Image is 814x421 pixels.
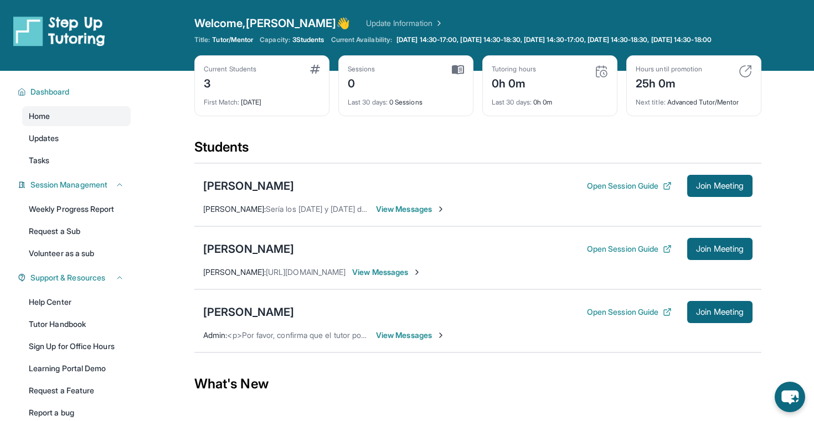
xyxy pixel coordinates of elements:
div: Current Students [204,65,256,74]
span: View Messages [352,267,421,278]
div: Students [194,138,761,163]
span: Last 30 days : [492,98,532,106]
span: <p>Por favor, confirma que el tutor podrá asistir a tu primera hora de reunión asignada antes de ... [227,330,637,340]
span: Support & Resources [30,272,105,283]
button: Dashboard [26,86,124,97]
div: [DATE] [204,91,320,107]
div: [PERSON_NAME] [203,304,294,320]
span: View Messages [376,330,445,341]
span: Session Management [30,179,107,190]
button: Support & Resources [26,272,124,283]
span: Capacity: [260,35,290,44]
div: 0h 0m [492,74,536,91]
span: Welcome, [PERSON_NAME] 👋 [194,15,351,31]
button: Open Session Guide [587,306,672,318]
a: Request a Sub [22,221,131,241]
span: Join Meeting [696,246,744,252]
a: Learning Portal Demo [22,358,131,378]
img: Chevron-Right [436,205,445,214]
span: [PERSON_NAME] : [203,267,266,277]
button: Join Meeting [687,238,753,260]
div: 0 [348,74,375,91]
span: Join Meeting [696,183,744,189]
span: Tasks [29,155,49,166]
button: chat-button [775,382,805,412]
img: logo [13,15,105,46]
div: 25h 0m [636,74,702,91]
span: Tutor/Mentor [212,35,253,44]
span: Home [29,111,50,122]
a: Updates [22,128,131,148]
div: Sessions [348,65,375,74]
div: [PERSON_NAME] [203,178,294,194]
span: Next title : [636,98,666,106]
img: card [739,65,752,78]
span: [URL][DOMAIN_NAME] [266,267,346,277]
span: 3 Students [292,35,324,44]
span: Sería los [DATE] y [DATE] de 3:30pm-4:30pm [266,204,426,214]
div: 0 Sessions [348,91,464,107]
a: Sign Up for Office Hours [22,336,131,356]
button: Open Session Guide [587,180,672,191]
a: Update Information [366,18,444,29]
img: Chevron-Right [436,331,445,340]
img: card [310,65,320,74]
a: [DATE] 14:30-17:00, [DATE] 14:30-18:30, [DATE] 14:30-17:00, [DATE] 14:30-18:30, [DATE] 14:30-18:00 [394,35,714,44]
a: Volunteer as a sub [22,243,131,263]
img: card [452,65,464,75]
a: Weekly Progress Report [22,199,131,219]
div: What's New [194,360,761,408]
a: Tutor Handbook [22,314,131,334]
a: Tasks [22,150,131,170]
button: Open Session Guide [587,243,672,254]
span: Dashboard [30,86,70,97]
div: 3 [204,74,256,91]
img: Chevron Right [432,18,444,29]
span: [PERSON_NAME] : [203,204,266,214]
div: 0h 0m [492,91,608,107]
button: Join Meeting [687,301,753,323]
div: Advanced Tutor/Mentor [636,91,752,107]
span: View Messages [376,204,445,215]
span: Title: [194,35,210,44]
div: Tutoring hours [492,65,536,74]
span: Updates [29,133,59,144]
button: Session Management [26,179,124,190]
a: Request a Feature [22,381,131,401]
span: [DATE] 14:30-17:00, [DATE] 14:30-18:30, [DATE] 14:30-17:00, [DATE] 14:30-18:30, [DATE] 14:30-18:00 [396,35,712,44]
img: Chevron-Right [413,268,421,277]
div: [PERSON_NAME] [203,241,294,257]
a: Help Center [22,292,131,312]
span: Last 30 days : [348,98,388,106]
span: First Match : [204,98,239,106]
button: Join Meeting [687,175,753,197]
div: Hours until promotion [636,65,702,74]
span: Admin : [203,330,227,340]
span: Current Availability: [331,35,392,44]
span: Join Meeting [696,309,744,315]
a: Home [22,106,131,126]
img: card [595,65,608,78]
